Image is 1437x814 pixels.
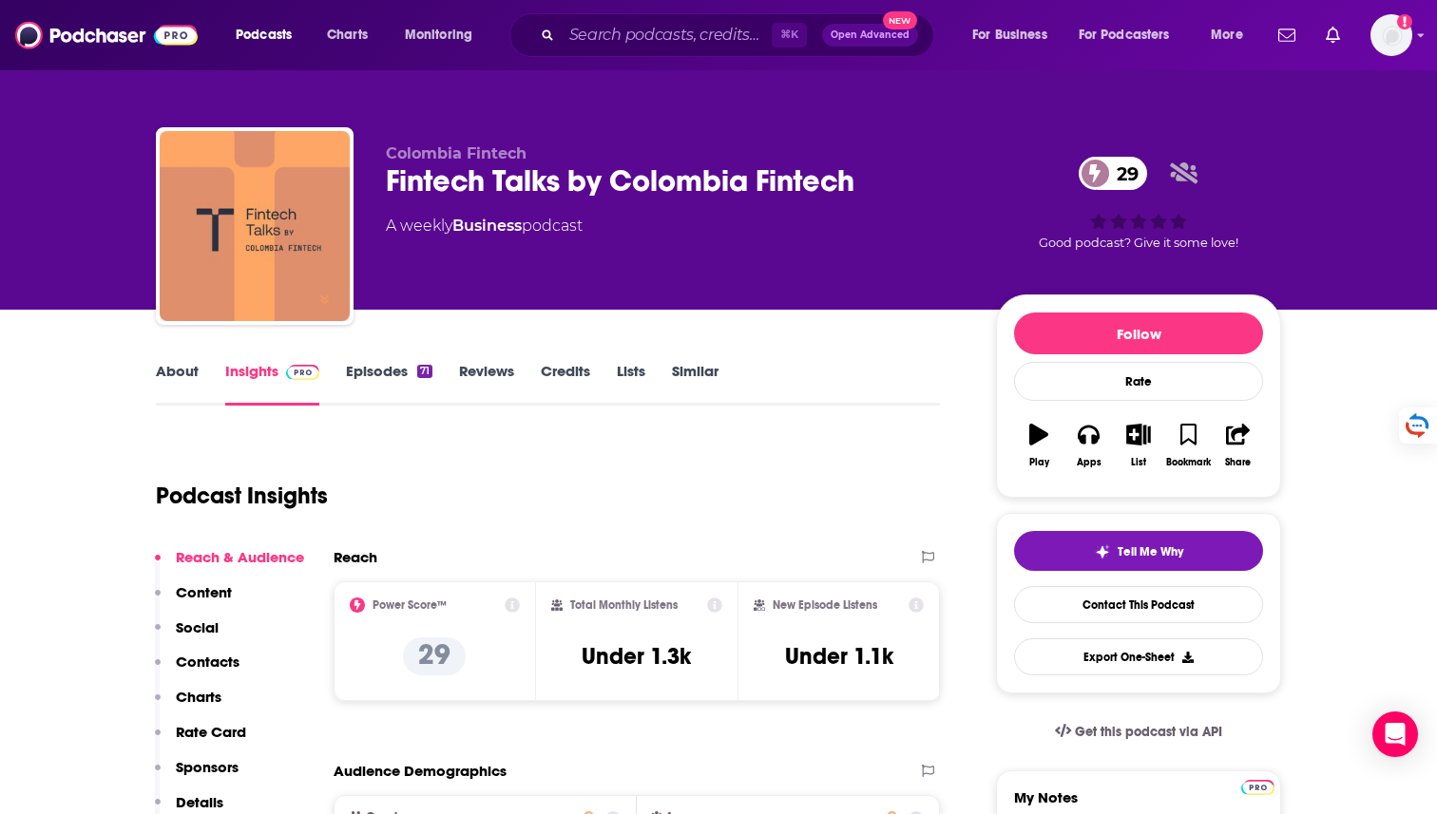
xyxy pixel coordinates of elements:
button: open menu [1066,20,1197,50]
h2: Total Monthly Listens [570,598,678,612]
img: Podchaser - Follow, Share and Rate Podcasts [15,17,198,53]
a: Contact This Podcast [1014,586,1263,623]
button: Open AdvancedNew [822,24,918,47]
div: 29Good podcast? Give it some love! [996,144,1281,262]
p: 29 [403,637,466,675]
img: Fintech Talks by Colombia Fintech [160,131,350,321]
p: Content [176,583,232,601]
a: About [156,362,199,406]
span: Charts [327,22,368,48]
span: More [1211,22,1243,48]
a: Charts [315,20,379,50]
div: 71 [417,365,432,378]
img: User Profile [1370,14,1412,56]
button: Play [1014,411,1063,480]
svg: Add a profile image [1397,14,1412,29]
button: tell me why sparkleTell Me Why [1014,531,1263,571]
button: open menu [1197,20,1267,50]
span: 29 [1098,157,1148,190]
a: Lists [617,362,645,406]
div: Rate [1014,362,1263,401]
button: open menu [392,20,497,50]
button: open menu [222,20,316,50]
span: Open Advanced [831,30,910,40]
a: Similar [672,362,718,406]
div: Apps [1077,457,1102,468]
a: InsightsPodchaser Pro [225,362,319,406]
button: Rate Card [155,723,246,758]
button: Bookmark [1163,411,1213,480]
button: Export One-Sheet [1014,638,1263,675]
h3: Under 1.3k [582,642,691,671]
div: A weekly podcast [386,215,583,237]
button: Apps [1063,411,1113,480]
a: Episodes71 [346,362,432,406]
p: Contacts [176,653,239,671]
div: Search podcasts, credits, & more... [527,13,952,57]
button: open menu [959,20,1071,50]
a: Get this podcast via API [1040,709,1237,755]
h2: New Episode Listens [773,598,877,612]
h3: Under 1.1k [785,642,893,671]
button: Contacts [155,653,239,688]
div: Play [1029,457,1049,468]
p: Sponsors [176,758,239,776]
a: Credits [541,362,590,406]
button: Share [1214,411,1263,480]
span: For Podcasters [1079,22,1170,48]
button: List [1114,411,1163,480]
img: Podchaser Pro [286,365,319,380]
p: Charts [176,688,221,706]
button: Follow [1014,312,1263,354]
h2: Audience Demographics [334,762,507,780]
p: Rate Card [176,723,246,741]
a: Show notifications dropdown [1318,19,1348,51]
button: Sponsors [155,758,239,793]
img: Podchaser Pro [1241,780,1274,795]
span: For Business [972,22,1047,48]
a: Show notifications dropdown [1271,19,1303,51]
span: Logged in as bjonesvested [1370,14,1412,56]
div: List [1131,457,1146,468]
span: Podcasts [236,22,292,48]
span: Get this podcast via API [1075,724,1222,740]
span: Colombia Fintech [386,144,527,162]
p: Reach & Audience [176,548,304,566]
button: Reach & Audience [155,548,304,583]
span: New [883,11,917,29]
h2: Reach [334,548,377,566]
span: Tell Me Why [1118,544,1183,559]
p: Details [176,793,223,811]
a: 29 [1079,157,1148,190]
h2: Power Score™ [373,598,447,612]
button: Social [155,618,219,653]
div: Open Intercom Messenger [1372,711,1418,757]
img: tell me why sparkle [1095,544,1110,559]
button: Content [155,583,232,618]
input: Search podcasts, credits, & more... [562,20,772,50]
button: Charts [155,688,221,723]
h1: Podcast Insights [156,482,328,510]
div: Bookmark [1166,457,1211,468]
span: Monitoring [405,22,472,48]
a: Reviews [459,362,514,406]
a: Pro website [1241,777,1274,795]
button: Show profile menu [1370,14,1412,56]
a: Business [452,217,522,235]
span: Good podcast? Give it some love! [1039,236,1238,250]
p: Social [176,618,219,636]
span: ⌘ K [772,23,807,47]
div: Share [1225,457,1251,468]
